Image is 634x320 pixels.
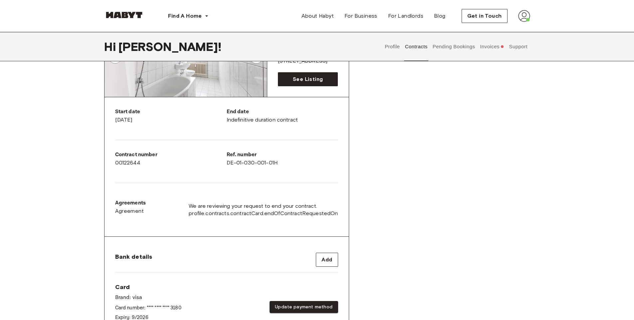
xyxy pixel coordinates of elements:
[434,12,446,20] span: Blog
[404,32,428,61] button: Contracts
[462,9,508,23] button: Get in Touch
[278,72,338,86] a: See Listing
[388,12,423,20] span: For Landlords
[384,32,401,61] button: Profile
[518,10,530,22] img: avatar
[115,199,146,207] p: Agreements
[383,9,429,23] a: For Landlords
[270,301,338,313] button: Update payment method
[227,151,338,159] p: Ref. number
[168,12,202,20] span: Find A Home
[115,294,181,302] p: Brand: visa
[296,9,339,23] a: About Habyt
[467,12,502,20] span: Get in Touch
[189,202,338,210] span: We are reviewing your request to end your contract.
[429,9,451,23] a: Blog
[278,57,338,65] p: [STREET_ADDRESS]
[479,32,505,61] button: Invoices
[115,151,227,167] div: 00122644
[339,9,383,23] a: For Business
[115,207,144,215] span: Agreement
[115,283,181,291] span: Card
[316,253,338,267] button: Add
[115,108,227,116] p: Start date
[344,12,377,20] span: For Business
[118,40,221,54] span: [PERSON_NAME] !
[302,12,334,20] span: About Habyt
[508,32,528,61] button: Support
[115,151,227,159] p: Contract number
[227,108,338,124] div: Indefinitive duration contract
[163,9,214,23] button: Find A Home
[227,151,338,167] div: DE-01-030-001-01H
[293,75,323,83] span: See Listing
[321,256,332,264] span: Add
[115,253,152,261] span: Bank details
[115,207,146,215] a: Agreement
[189,210,338,217] span: profile.contracts.contractCard.endOfContractRequestedOn
[382,32,530,61] div: user profile tabs
[104,40,118,54] span: Hi
[227,108,338,116] p: End date
[115,108,227,124] div: [DATE]
[432,32,476,61] button: Pending Bookings
[104,12,144,18] img: Habyt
